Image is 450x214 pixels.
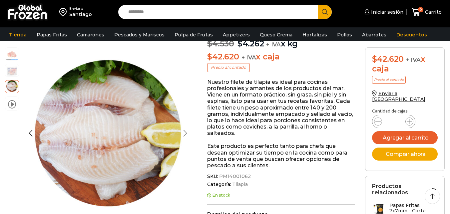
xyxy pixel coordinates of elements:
img: address-field-icon.svg [59,6,69,18]
p: En stock [207,193,355,198]
a: Papas Fritas [33,28,70,41]
h2: Productos relacionados [372,183,438,196]
span: $ [207,39,212,48]
span: Iniciar sesión [369,9,403,15]
span: + IVA [241,54,256,61]
div: x caja [372,54,438,74]
span: Categoría: [207,182,355,187]
div: Santiago [69,11,92,18]
button: Search button [318,5,332,19]
p: Precio al contado [372,76,406,84]
a: Queso Crema [256,28,296,41]
span: tilapia-filete [5,48,19,61]
p: Este producto es perfecto tanto para chefs que desean optimizar su tiempo en la cocina como para ... [207,143,355,169]
span: $ [237,39,242,48]
span: plato-tilapia [5,79,19,93]
a: Abarrotes [359,28,390,41]
a: 0 Carrito [410,4,443,20]
a: Hortalizas [299,28,330,41]
span: $ [207,52,212,61]
span: 0 [418,7,423,12]
a: Enviar a [GEOGRAPHIC_DATA] [372,90,425,102]
a: Pulpa de Frutas [171,28,216,41]
a: Pescados y Mariscos [111,28,168,41]
span: $ [372,54,377,64]
bdi: 42.620 [372,54,404,64]
p: Cantidad de cajas [372,109,438,114]
bdi: 4.530 [207,39,234,48]
p: Nuestro filete de tilapia es ideal para cocinas profesionales y amantes de los productos del mar.... [207,79,355,137]
a: Tilapia [231,182,248,187]
h3: Papas Fritas 7x7mm - Corte... [389,203,438,214]
button: Agregar al carrito [372,131,438,144]
input: Product quantity [387,117,400,126]
a: Appetizers [220,28,253,41]
span: tilapia-4 [5,64,19,77]
a: Pollos [334,28,355,41]
span: Carrito [423,9,442,15]
span: PM14001062 [218,174,251,179]
p: Precio al contado [207,63,250,72]
span: + IVA [266,41,281,48]
span: + IVA [406,56,421,63]
span: SKU: [207,174,355,179]
a: Tienda [6,28,30,41]
div: Enviar a [69,6,92,11]
a: Camarones [74,28,108,41]
button: Comprar ahora [372,148,438,161]
p: x caja [207,52,355,62]
a: Descuentos [393,28,430,41]
bdi: 4.262 [237,39,264,48]
bdi: 42.620 [207,52,239,61]
a: Iniciar sesión [363,5,403,19]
